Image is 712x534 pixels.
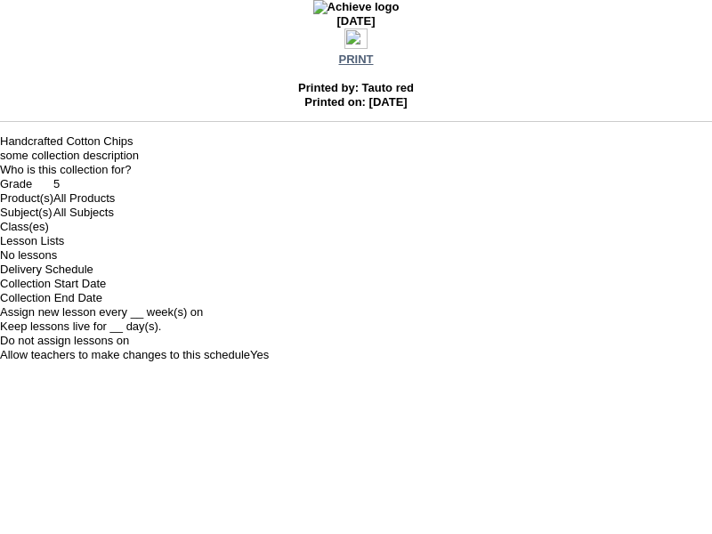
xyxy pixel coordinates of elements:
td: 5 [53,177,115,191]
a: PRINT [339,53,374,66]
img: print.gif [344,28,368,49]
td: All Subjects [53,206,115,220]
td: All Products [53,191,115,206]
td: Yes [250,348,269,362]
